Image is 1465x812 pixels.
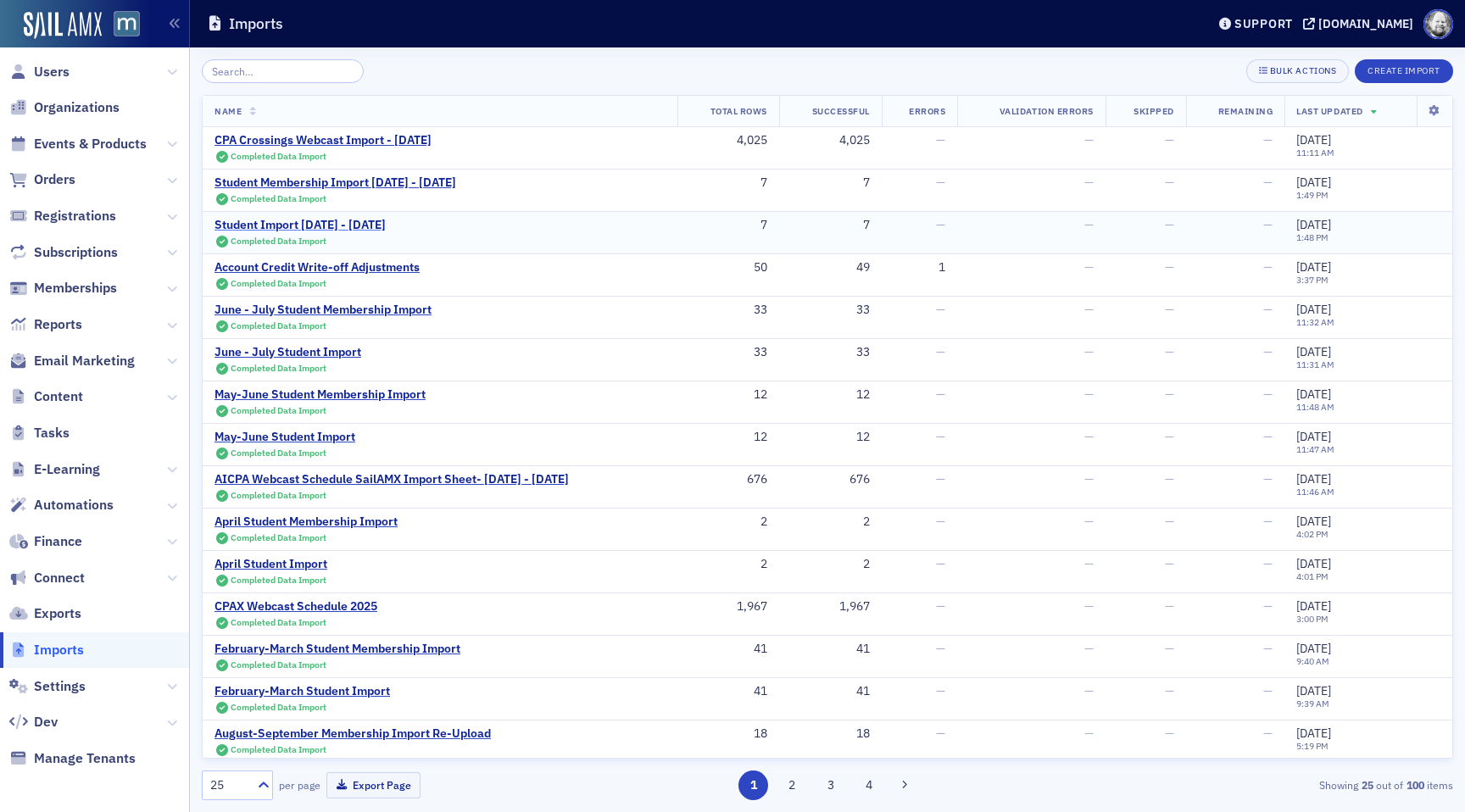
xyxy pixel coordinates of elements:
time: 4:02 PM [1296,528,1329,540]
span: — [936,302,945,317]
div: Showing out of items [1048,777,1453,793]
a: Exports [9,604,81,623]
div: 7 [689,175,767,191]
span: [DATE] [1296,683,1331,698]
span: — [936,132,945,147]
div: 33 [689,345,767,360]
span: — [1084,598,1094,614]
div: Student Import [DATE] - [DATE] [214,218,386,233]
span: Skipped [1134,105,1174,117]
div: 41 [791,642,870,657]
span: — [1084,259,1094,275]
span: — [936,641,945,656]
span: Completed Data Import [231,616,326,628]
span: — [1165,387,1174,402]
span: — [1165,683,1174,698]
span: Completed Data Import [231,235,326,247]
span: Completed Data Import [231,743,326,755]
span: — [936,387,945,402]
div: April Student Membership Import [214,514,398,530]
div: 33 [791,345,870,360]
span: — [936,683,945,698]
span: — [1263,642,1273,657]
span: — [936,598,945,614]
span: [DATE] [1296,514,1331,529]
div: 50 [689,260,767,275]
div: May-June Student Import [214,430,355,445]
span: — [1263,345,1273,360]
a: Reports [9,315,82,334]
div: 2 [689,514,767,530]
h1: Imports [229,14,283,34]
span: — [1165,514,1174,529]
span: — [1084,726,1094,741]
span: — [1165,556,1174,571]
div: 4,025 [791,133,870,148]
span: — [1084,556,1094,571]
div: CPAX Webcast Schedule 2025 [214,599,377,615]
span: — [1084,683,1094,698]
span: — [1084,132,1094,147]
a: Organizations [9,98,120,117]
a: CPA Crossings Webcast Import - [DATE] [214,133,432,148]
span: — [1263,684,1273,699]
div: 4,025 [689,133,767,148]
span: Profile [1423,9,1453,39]
span: — [1263,260,1273,275]
time: 3:00 PM [1296,613,1329,625]
span: Successful [812,105,870,117]
span: Completed Data Import [231,659,326,670]
span: Memberships [34,279,117,298]
div: May-June Student Membership Import [214,387,426,403]
span: Email Marketing [34,352,135,370]
div: Support [1234,16,1293,31]
span: — [1165,429,1174,444]
span: — [1263,599,1273,615]
span: Automations [34,496,114,514]
a: Student Membership Import [DATE] - [DATE] [214,175,456,191]
span: — [1263,514,1273,530]
a: August-September Membership Import Re-Upload [214,726,491,742]
span: Imports [34,641,84,659]
span: Completed Data Import [231,150,326,162]
div: 12 [791,387,870,403]
div: 41 [689,684,767,699]
time: 9:40 AM [1296,655,1329,667]
a: SailAMX [24,12,102,39]
time: 3:37 PM [1296,274,1329,286]
span: Name [214,105,242,117]
time: 11:11 AM [1296,147,1334,159]
span: — [1263,726,1273,742]
span: — [1263,387,1273,403]
a: Connect [9,569,85,587]
span: — [1165,132,1174,147]
span: Last Updated [1296,105,1362,117]
div: 12 [689,387,767,403]
div: 18 [791,726,870,742]
span: [DATE] [1296,217,1331,232]
span: [DATE] [1296,556,1331,571]
span: — [1165,641,1174,656]
span: [DATE] [1296,387,1331,402]
span: — [1263,133,1273,148]
div: 7 [689,218,767,233]
button: 2 [777,770,807,800]
span: — [1165,471,1174,487]
span: — [1084,641,1094,656]
div: 33 [791,303,870,318]
span: Users [34,63,70,81]
a: Registrations [9,207,116,225]
span: Exports [34,604,81,623]
button: Create Import [1355,59,1453,83]
a: June - July Student Import [214,345,361,360]
span: Completed Data Import [231,362,326,374]
span: Completed Data Import [231,531,326,543]
div: 676 [689,472,767,487]
time: 4:01 PM [1296,570,1329,582]
time: 5:19 PM [1296,740,1329,752]
a: Manage Tenants [9,749,136,768]
span: Total Rows [710,105,767,117]
span: — [1165,259,1174,275]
